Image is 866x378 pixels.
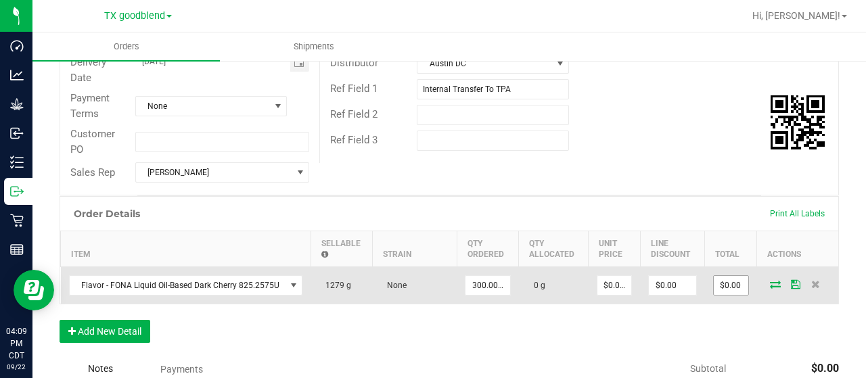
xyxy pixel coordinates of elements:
[714,276,748,295] input: 0
[319,281,351,290] span: 1279 g
[10,126,24,140] inline-svg: Inbound
[14,270,54,310] iframe: Resource center
[275,41,352,53] span: Shipments
[649,276,696,295] input: 0
[519,231,589,267] th: Qty Allocated
[640,231,704,267] th: Line Discount
[74,208,140,219] h1: Order Details
[380,281,407,290] span: None
[311,231,372,267] th: Sellable
[10,185,24,198] inline-svg: Outbound
[69,275,303,296] span: NO DATA FOUND
[61,231,311,267] th: Item
[10,156,24,169] inline-svg: Inventory
[60,320,150,343] button: Add New Detail
[785,280,806,288] span: Save Order Detail
[70,41,118,84] span: Requested Delivery Date
[10,243,24,256] inline-svg: Reports
[6,362,26,372] p: 09/22
[417,54,551,73] span: Austin DC
[330,82,378,95] span: Ref Field 1
[771,95,825,149] qrcode: 11990594
[10,68,24,82] inline-svg: Analytics
[6,325,26,362] p: 04:09 PM CDT
[330,57,378,69] span: Distributor
[136,97,270,116] span: None
[806,280,826,288] span: Delete Order Detail
[752,10,840,21] span: Hi, [PERSON_NAME]!
[690,363,726,374] span: Subtotal
[330,108,378,120] span: Ref Field 2
[330,134,378,146] span: Ref Field 3
[32,32,220,61] a: Orders
[770,209,825,218] span: Print All Labels
[465,276,510,295] input: 0
[95,41,158,53] span: Orders
[811,362,839,375] span: $0.00
[10,39,24,53] inline-svg: Dashboard
[10,97,24,111] inline-svg: Grow
[527,281,545,290] span: 0 g
[70,166,115,179] span: Sales Rep
[705,231,757,267] th: Total
[10,214,24,227] inline-svg: Retail
[757,231,838,267] th: Actions
[104,10,165,22] span: TX goodblend
[589,231,641,267] th: Unit Price
[290,53,310,72] span: Toggle calendar
[70,128,115,156] span: Customer PO
[136,163,292,182] span: [PERSON_NAME]
[771,95,825,149] img: Scan me!
[220,32,407,61] a: Shipments
[597,276,632,295] input: 0
[372,231,457,267] th: Strain
[70,92,110,120] span: Payment Terms
[70,276,286,295] span: Flavor - FONA Liquid Oil-Based Dark Cherry 825.2575U
[457,231,519,267] th: Qty Ordered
